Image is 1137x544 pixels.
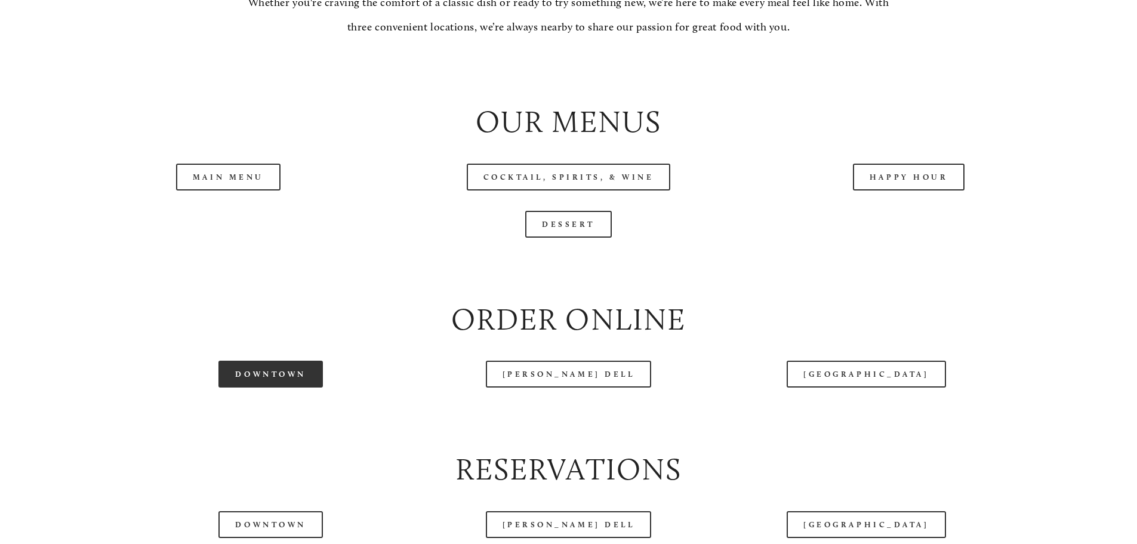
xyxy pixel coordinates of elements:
a: Happy Hour [853,164,965,190]
a: Cocktail, Spirits, & Wine [467,164,671,190]
a: [PERSON_NAME] Dell [486,361,652,388]
a: Dessert [525,211,612,238]
a: Downtown [218,361,322,388]
h2: Our Menus [68,101,1068,143]
h2: Reservations [68,448,1068,491]
a: [GEOGRAPHIC_DATA] [787,361,945,388]
a: [PERSON_NAME] Dell [486,511,652,538]
h2: Order Online [68,299,1068,341]
a: Main Menu [176,164,281,190]
a: [GEOGRAPHIC_DATA] [787,511,945,538]
a: Downtown [218,511,322,538]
